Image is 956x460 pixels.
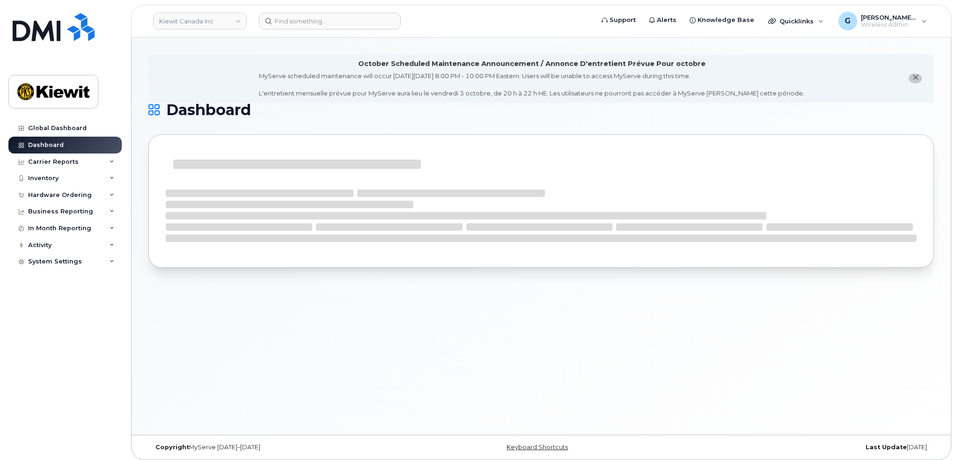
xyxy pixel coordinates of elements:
div: [DATE] [672,444,934,451]
div: MyServe [DATE]–[DATE] [148,444,410,451]
div: MyServe scheduled maintenance will occur [DATE][DATE] 8:00 PM - 10:00 PM Eastern. Users will be u... [259,72,804,98]
button: close notification [909,73,922,83]
strong: Last Update [866,444,907,451]
span: Dashboard [166,103,251,117]
div: October Scheduled Maintenance Announcement / Annonce D'entretient Prévue Pour octobre [358,59,706,69]
a: Keyboard Shortcuts [507,444,568,451]
strong: Copyright [155,444,189,451]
